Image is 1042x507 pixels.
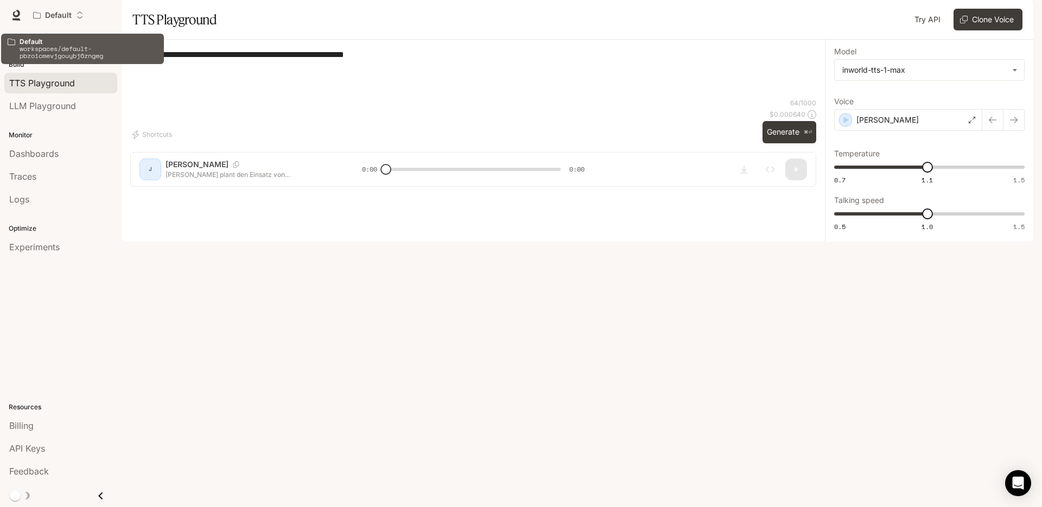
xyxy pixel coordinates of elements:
div: inworld-tts-1-max [842,65,1007,75]
button: Generate⌘⏎ [763,121,816,143]
h1: TTS Playground [132,9,217,30]
button: Clone Voice [954,9,1022,30]
span: 0.7 [834,175,846,185]
p: Talking speed [834,197,884,204]
p: Model [834,48,856,55]
p: [PERSON_NAME] [856,115,919,125]
div: inworld-tts-1-max [835,60,1024,80]
span: 1.0 [922,222,933,231]
p: $ 0.000640 [770,110,805,119]
p: Default [20,38,157,45]
span: 0.5 [834,222,846,231]
a: Try API [910,9,945,30]
span: 1.5 [1013,175,1025,185]
p: 64 / 1000 [790,98,816,107]
p: Voice [834,98,854,105]
div: Open Intercom Messenger [1005,470,1031,496]
span: 1.5 [1013,222,1025,231]
span: 1.1 [922,175,933,185]
p: ⌘⏎ [804,129,812,136]
p: Default [45,11,72,20]
button: Shortcuts [130,126,176,143]
button: Open workspace menu [28,4,88,26]
p: workspaces/default-pbzoicmevjgouybj6zngeg [20,45,157,59]
p: Temperature [834,150,880,157]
